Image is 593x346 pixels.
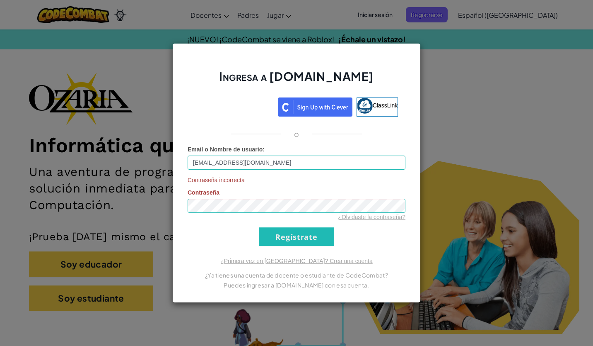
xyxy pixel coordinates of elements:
[259,227,334,246] input: Regístrate
[294,129,299,139] p: o
[188,146,263,153] span: Email o Nombre de usuario
[338,214,405,220] a: ¿Olvidaste la contraseña?
[278,97,352,117] img: clever_sso_button@2x.png
[188,176,405,184] span: Contraseña incorrecta
[188,270,405,280] p: ¿Ya tienes una cuenta de docente o estudiante de CodeCombat?
[188,280,405,290] p: Puedes ingresar a [DOMAIN_NAME] con esa cuenta.
[357,98,373,114] img: classlink-logo-small.png
[188,145,265,154] label: :
[188,68,405,93] h2: Ingresa a [DOMAIN_NAME]
[188,189,219,196] span: Contraseña
[373,102,398,109] span: ClassLink
[220,258,373,264] a: ¿Primera vez en [GEOGRAPHIC_DATA]? Crea una cuenta
[191,97,278,115] iframe: Botón de Acceder con Google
